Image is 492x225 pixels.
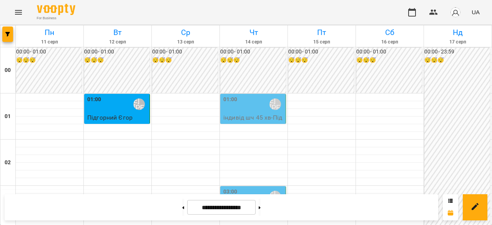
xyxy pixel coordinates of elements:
[469,5,483,19] button: UA
[357,38,422,46] h6: 16 серп
[472,8,480,16] span: UA
[223,113,284,131] p: індивід шч 45 хв - Підгорний Єгор
[87,122,148,132] p: індивід шч 45 хв
[5,112,11,121] h6: 01
[133,98,145,110] div: Ліпатьєва Ольга
[153,27,218,38] h6: Ср
[357,27,422,38] h6: Сб
[220,48,286,56] h6: 00:00 - 01:00
[223,95,238,104] label: 01:00
[356,56,422,65] h6: 😴😴😴
[289,38,354,46] h6: 15 серп
[356,48,422,56] h6: 00:00 - 01:00
[37,16,75,21] span: For Business
[16,48,82,56] h6: 00:00 - 01:00
[85,27,150,38] h6: Вт
[85,38,150,46] h6: 12 серп
[425,27,490,38] h6: Нд
[152,48,218,56] h6: 00:00 - 01:00
[37,4,75,15] img: Voopty Logo
[153,38,218,46] h6: 13 серп
[87,95,101,104] label: 01:00
[84,56,150,65] h6: 😴😴😴
[5,66,11,75] h6: 00
[269,98,281,110] div: Ліпатьєва Ольга
[221,27,286,38] h6: Чт
[450,7,461,18] img: avatar_s.png
[5,158,11,167] h6: 02
[220,56,286,65] h6: 😴😴😴
[221,38,286,46] h6: 14 серп
[9,3,28,22] button: Menu
[288,56,354,65] h6: 😴😴😴
[289,27,354,38] h6: Пт
[16,56,82,65] h6: 😴😴😴
[424,56,490,65] h6: 😴😴😴
[288,48,354,56] h6: 00:00 - 01:00
[152,56,218,65] h6: 😴😴😴
[424,48,490,56] h6: 00:00 - 23:59
[223,188,238,196] label: 03:00
[17,27,82,38] h6: Пн
[87,114,133,121] span: Підгорний Єгор
[84,48,150,56] h6: 00:00 - 01:00
[425,38,490,46] h6: 17 серп
[17,38,82,46] h6: 11 серп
